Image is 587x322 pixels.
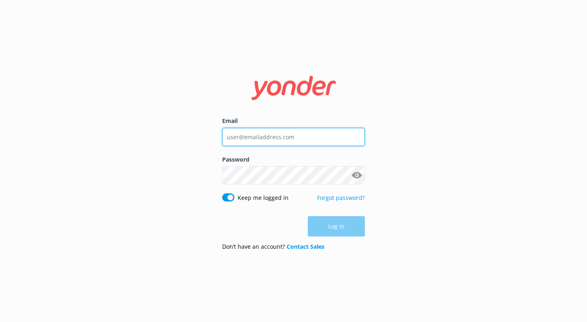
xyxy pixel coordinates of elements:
label: Password [222,155,365,164]
label: Email [222,116,365,125]
p: Don’t have an account? [222,242,324,251]
label: Keep me logged in [238,193,289,202]
a: Contact Sales [287,243,324,250]
a: Forgot password? [317,194,365,202]
input: user@emailaddress.com [222,128,365,146]
button: Show password [349,167,365,184]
